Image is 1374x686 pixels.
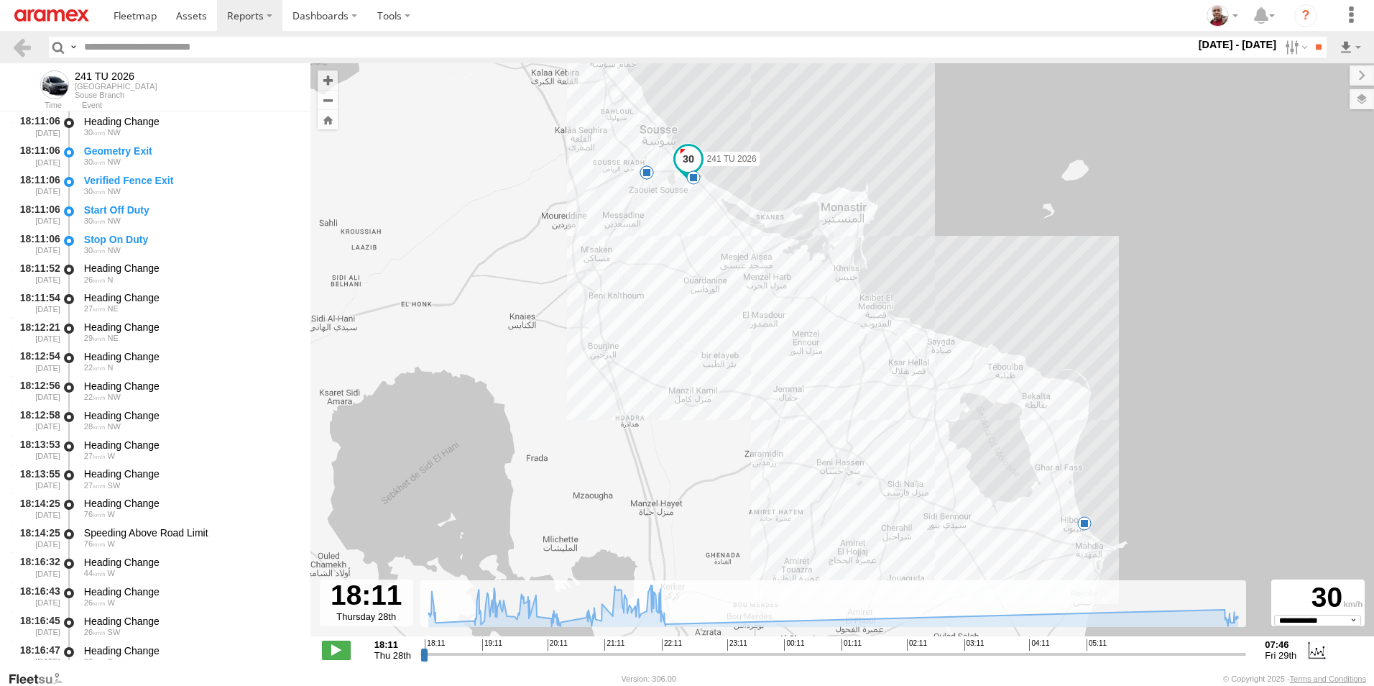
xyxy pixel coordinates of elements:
span: 28 [84,422,106,431]
button: Zoom Home [318,110,338,129]
strong: 18:11 [374,639,411,650]
span: Heading: 30 [108,304,119,313]
span: 22 [84,363,106,372]
div: Verified Fence Exit [84,174,297,187]
div: 18:13:53 [DATE] [11,436,62,463]
span: 26 [84,628,106,636]
div: 18:11:06 [DATE] [11,172,62,198]
span: 26 [84,657,106,666]
div: Heading Change [84,585,297,598]
div: Start Off Duty [84,203,297,216]
div: Heading Change [84,380,297,393]
span: 30 [84,246,106,255]
a: Terms and Conditions [1290,674,1366,683]
div: 241 TU 2026 - View Asset History [75,70,157,82]
span: 44 [84,569,106,577]
span: 01:11 [842,639,862,651]
div: Heading Change [84,556,297,569]
div: 18:12:56 [DATE] [11,378,62,404]
div: 18:11:06 [DATE] [11,113,62,140]
span: 76 [84,510,106,518]
div: 18:14:25 [DATE] [11,524,62,551]
div: 18:16:32 [DATE] [11,554,62,580]
label: Search Filter Options [1279,37,1310,58]
span: 26 [84,275,106,284]
span: Heading: 225 [108,481,121,490]
div: Majdi Ghannoudi [1202,5,1243,27]
span: Heading: 288 [108,569,115,577]
span: Heading: 256 [108,539,115,548]
div: 18:12:21 [DATE] [11,319,62,345]
span: Heading: 271 [108,452,115,460]
button: Zoom in [318,70,338,90]
span: 00:11 [784,639,804,651]
div: [GEOGRAPHIC_DATA] [75,82,157,91]
span: Heading: 320 [108,157,121,166]
label: [DATE] - [DATE] [1196,37,1280,52]
span: Fri 29th Aug 2025 [1265,650,1296,661]
strong: 07:46 [1265,639,1296,650]
div: Time [11,102,62,109]
a: Back to previous Page [11,37,32,58]
span: 241 TU 2026 [707,154,757,164]
div: 18:16:47 [DATE] [11,642,62,669]
div: 18:14:25 [DATE] [11,495,62,521]
span: 30 [84,128,106,137]
div: Heading Change [84,350,297,363]
span: 19:11 [482,639,502,651]
span: 21:11 [604,639,624,651]
span: Heading: 320 [108,187,121,196]
span: 27 [84,452,106,460]
span: 22:11 [662,639,682,651]
div: 18:16:45 [DATE] [11,613,62,639]
div: 18:11:54 [DATE] [11,289,62,316]
div: Heading Change [84,115,297,128]
span: 30 [84,187,106,196]
div: Version: 306.00 [622,674,676,683]
span: 23:11 [727,639,747,651]
span: 27 [84,304,106,313]
span: Heading: 303 [108,422,121,431]
div: Heading Change [84,467,297,480]
img: aramex-logo.svg [14,9,89,22]
div: Event [82,102,310,109]
span: Heading: 320 [108,246,121,255]
span: 02:11 [907,639,927,651]
a: Visit our Website [8,672,74,686]
span: Thu 28th Aug 2025 [374,650,411,661]
span: Heading: 19 [108,363,114,372]
button: Zoom out [318,90,338,110]
div: Geometry Exit [84,145,297,157]
span: Heading: 257 [108,598,115,607]
span: 30 [84,216,106,225]
div: 18:11:06 [DATE] [11,201,62,228]
div: 18:12:54 [DATE] [11,348,62,375]
div: Heading Change [84,262,297,275]
div: 18:12:58 [DATE] [11,407,62,434]
label: Search Query [68,37,79,58]
div: Souse Branch [75,91,157,99]
div: Heading Change [84,409,297,422]
span: 20:11 [548,639,568,651]
span: 26 [84,598,106,607]
span: Heading: 357 [108,275,114,284]
div: 18:11:06 [DATE] [11,142,62,169]
span: Heading: 256 [108,510,115,518]
div: 30 [1273,582,1363,615]
div: 18:11:52 [DATE] [11,260,62,287]
div: 18:11:06 [DATE] [11,231,62,257]
span: 05:11 [1087,639,1107,651]
span: 03:11 [964,639,985,651]
span: 22 [84,393,106,401]
div: Heading Change [84,439,297,452]
div: Heading Change [84,615,297,628]
span: Heading: 223 [108,628,121,636]
div: © Copyright 2025 - [1223,674,1366,683]
span: 76 [84,539,106,548]
span: Heading: 62 [108,334,119,342]
span: Heading: 320 [108,128,121,137]
label: Play/Stop [322,641,351,659]
div: Heading Change [84,291,297,304]
i: ? [1294,4,1317,27]
div: 18:13:55 [DATE] [11,466,62,493]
